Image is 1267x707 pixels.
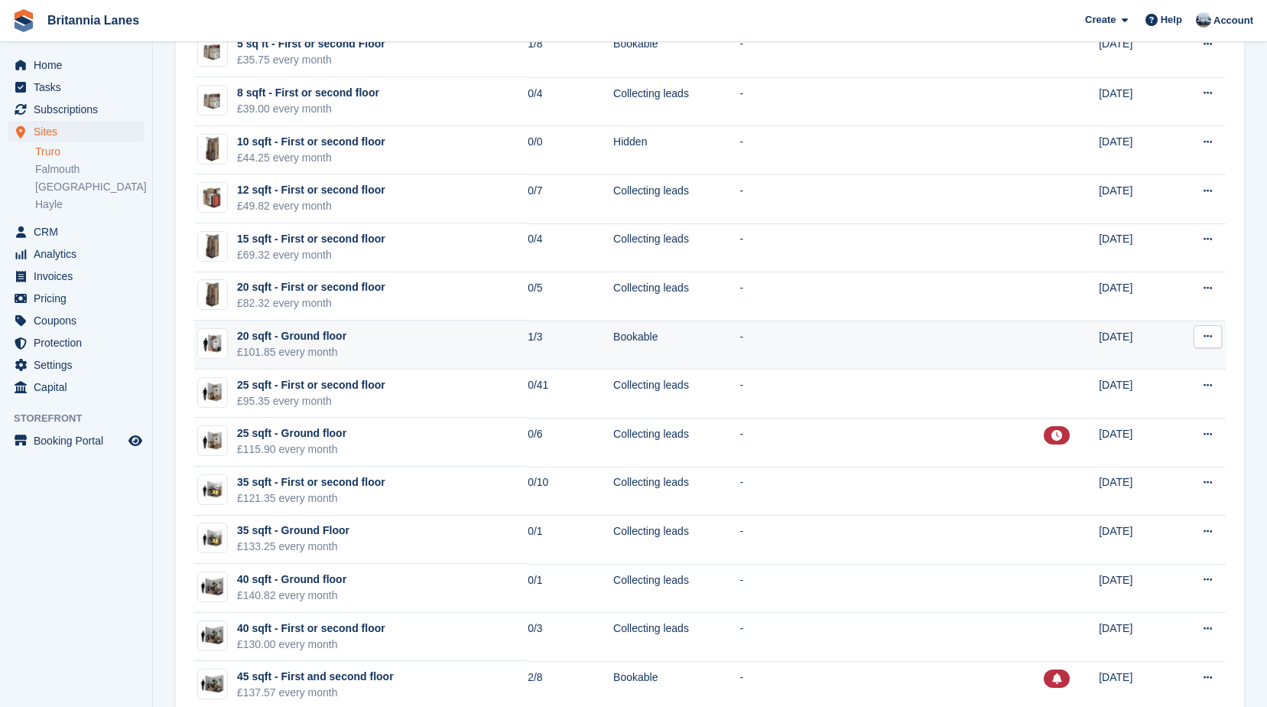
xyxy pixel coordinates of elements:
img: 25-sqft-unit.jpg [198,381,227,403]
div: £133.25 every month [237,539,349,555]
td: [DATE] [1099,613,1172,662]
td: - [739,467,1043,516]
span: Create [1085,12,1116,28]
td: - [739,564,1043,613]
img: stora-icon-8386f47178a22dfd0bd8f6a31ec36ba5ce8667c1dd55bd0f319d3a0aa187defe.svg [12,9,35,32]
a: Britannia Lanes [41,8,145,33]
div: 20 sqft - First or second floor [237,279,385,295]
td: [DATE] [1099,77,1172,126]
td: 0/7 [528,174,613,223]
div: 20 sqft - Ground floor [237,328,346,344]
td: Hidden [613,126,739,175]
a: Hayle [35,197,145,212]
span: Home [34,54,125,76]
span: Invoices [34,266,125,287]
td: [DATE] [1099,467,1172,516]
div: 8 sqft - First or second floor [237,85,379,101]
td: [DATE] [1099,516,1172,565]
span: Booking Portal [34,430,125,451]
td: 0/1 [528,516,613,565]
div: 40 sqft - Ground floor [237,572,346,588]
div: £140.82 every month [237,588,346,604]
span: Analytics [34,243,125,265]
td: 0/10 [528,467,613,516]
a: menu [8,376,145,398]
img: 35-sqft-unit.jpg [198,527,227,549]
div: 40 sqft - First or second floor [237,621,385,637]
a: menu [8,99,145,120]
div: £137.57 every month [237,685,394,701]
td: - [739,126,1043,175]
td: [DATE] [1099,174,1172,223]
a: menu [8,430,145,451]
img: 25-sqft-unit.jpg [198,430,227,452]
img: Locker%20Large%20-%20Plain.jpg [198,280,227,309]
a: menu [8,221,145,243]
div: £39.00 every month [237,101,379,117]
a: menu [8,288,145,309]
div: 15 sqft - First or second floor [237,231,385,247]
td: [DATE] [1099,321,1172,370]
td: 0/6 [528,418,613,467]
td: Collecting leads [613,418,739,467]
div: 10 sqft - First or second floor [237,134,385,150]
div: £82.32 every month [237,295,385,311]
td: [DATE] [1099,272,1172,321]
div: 25 sqft - First or second floor [237,377,385,393]
span: CRM [34,221,125,243]
img: 35-sqft-unit.jpg [198,479,227,501]
td: Collecting leads [613,467,739,516]
span: Account [1213,13,1253,28]
td: Bookable [613,321,739,370]
td: [DATE] [1099,370,1172,419]
td: - [739,28,1043,77]
div: 12 sqft - First or second floor [237,182,385,198]
img: Locker%20Small%20-%20Plain.jpg [198,37,227,66]
div: £121.35 every month [237,490,385,507]
a: menu [8,121,145,142]
td: - [739,77,1043,126]
td: - [739,321,1043,370]
td: 0/1 [528,564,613,613]
td: Collecting leads [613,272,739,321]
td: - [739,516,1043,565]
td: 0/0 [528,126,613,175]
td: 0/5 [528,272,613,321]
span: Pricing [34,288,125,309]
span: Help [1161,12,1182,28]
img: John Millership [1196,12,1211,28]
span: Sites [34,121,125,142]
a: menu [8,332,145,353]
td: Collecting leads [613,564,739,613]
td: Collecting leads [613,174,739,223]
td: Collecting leads [613,77,739,126]
div: 35 sqft - Ground Floor [237,523,349,539]
div: 25 sqft - Ground floor [237,425,346,441]
td: - [739,174,1043,223]
a: Preview store [126,432,145,450]
td: Collecting leads [613,223,739,272]
img: Locker%20Small%20-%20Plain.jpg [198,86,227,115]
td: Collecting leads [613,516,739,565]
div: £35.75 every month [237,52,385,68]
img: 40-sqft-unit.jpg [198,576,227,598]
div: 5 sq ft - First or second Floor [237,36,385,52]
img: 20-sqft-unit.jpg [198,333,227,355]
td: [DATE] [1099,564,1172,613]
span: Protection [34,332,125,353]
img: 40-sqft-unit.jpg [198,673,227,696]
img: Locker%20Medium%202%20-%20Plain.jpg [198,183,227,212]
span: Capital [34,376,125,398]
div: £44.25 every month [237,150,385,166]
td: - [739,272,1043,321]
a: menu [8,354,145,376]
div: 45 sqft - First and second floor [237,669,394,685]
a: Falmouth [35,162,145,177]
a: menu [8,54,145,76]
div: 35 sqft - First or second floor [237,474,385,490]
td: - [739,370,1043,419]
td: - [739,613,1043,662]
td: [DATE] [1099,28,1172,77]
td: 0/3 [528,613,613,662]
img: Locker%20Large%20-%20Plain.jpg [198,135,227,164]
